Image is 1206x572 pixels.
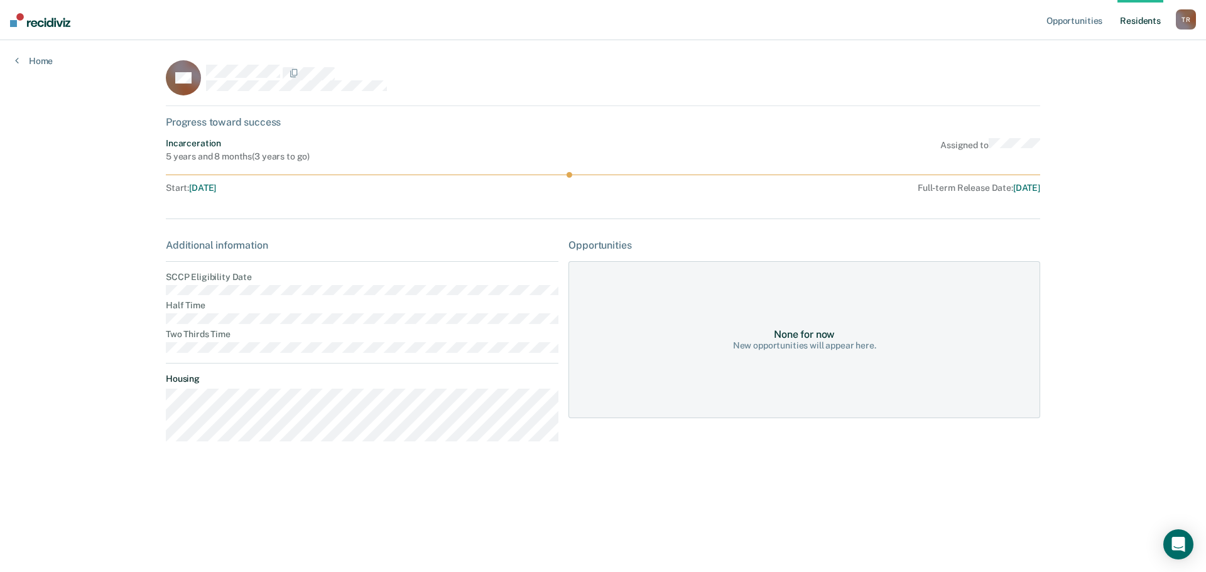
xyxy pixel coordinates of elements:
[1176,9,1196,30] button: TR
[166,329,558,340] dt: Two Thirds Time
[1163,529,1193,559] div: Open Intercom Messenger
[733,340,876,351] div: New opportunities will appear here.
[570,183,1040,193] div: Full-term Release Date :
[189,183,216,193] span: [DATE]
[166,272,558,283] dt: SCCP Eligibility Date
[10,13,70,27] img: Recidiviz
[166,239,558,251] div: Additional information
[166,116,1040,128] div: Progress toward success
[166,151,310,162] div: 5 years and 8 months ( 3 years to go )
[166,300,558,311] dt: Half Time
[774,328,835,340] div: None for now
[166,138,310,149] div: Incarceration
[166,374,558,384] dt: Housing
[940,138,1040,162] div: Assigned to
[166,183,565,193] div: Start :
[1176,9,1196,30] div: T R
[568,239,1040,251] div: Opportunities
[1013,183,1040,193] span: [DATE]
[15,55,53,67] a: Home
